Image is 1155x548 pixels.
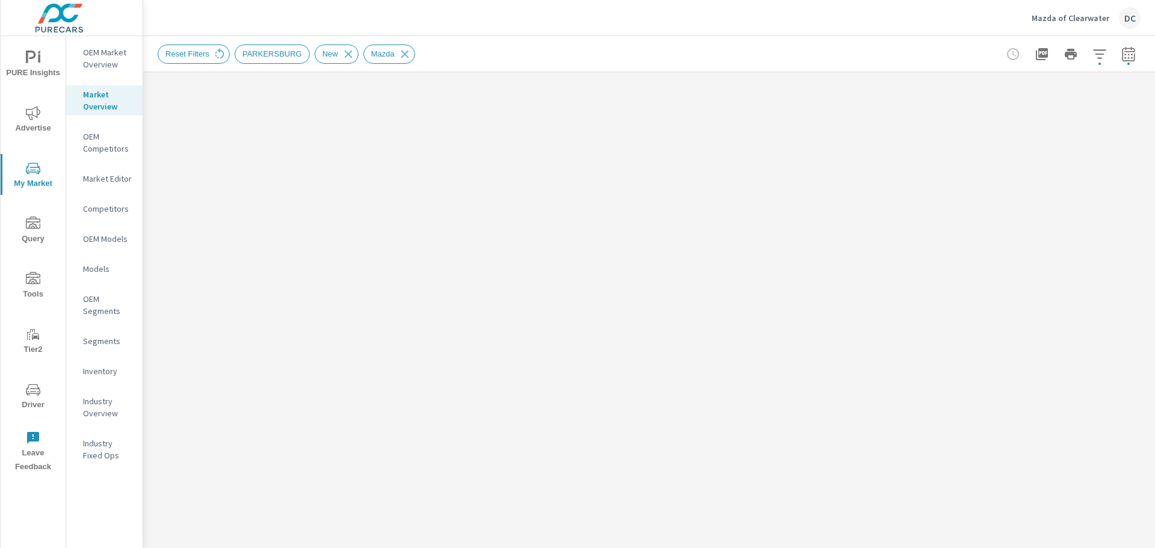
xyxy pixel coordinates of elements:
[83,46,133,70] p: OEM Market Overview
[83,173,133,185] p: Market Editor
[1088,42,1112,66] button: Apply Filters
[66,85,143,115] div: Market Overview
[66,290,143,320] div: OEM Segments
[66,43,143,73] div: OEM Market Overview
[83,293,133,317] p: OEM Segments
[83,263,133,275] p: Models
[83,395,133,419] p: Industry Overview
[315,45,359,64] div: New
[158,45,230,64] div: Reset Filters
[4,383,62,412] span: Driver
[4,217,62,246] span: Query
[66,332,143,350] div: Segments
[66,362,143,380] div: Inventory
[1116,42,1141,66] button: Select Date Range
[4,431,62,474] span: Leave Feedback
[66,260,143,278] div: Models
[1032,13,1109,23] p: Mazda of Clearwater
[4,161,62,191] span: My Market
[83,131,133,155] p: OEM Competitors
[4,327,62,357] span: Tier2
[66,128,143,158] div: OEM Competitors
[363,45,415,64] div: Mazda
[1030,42,1054,66] button: "Export Report to PDF"
[83,203,133,215] p: Competitors
[66,200,143,218] div: Competitors
[4,106,62,135] span: Advertise
[158,49,217,58] span: Reset Filters
[4,272,62,301] span: Tools
[315,49,345,58] span: New
[83,335,133,347] p: Segments
[4,51,62,80] span: PURE Insights
[364,49,402,58] span: Mazda
[235,49,309,58] span: PARKERSBURG
[83,88,133,112] p: Market Overview
[1059,42,1083,66] button: Print Report
[66,230,143,248] div: OEM Models
[66,170,143,188] div: Market Editor
[1119,7,1141,29] div: DC
[66,434,143,464] div: Industry Fixed Ops
[66,392,143,422] div: Industry Overview
[83,233,133,245] p: OEM Models
[83,365,133,377] p: Inventory
[1,36,66,479] div: nav menu
[83,437,133,461] p: Industry Fixed Ops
